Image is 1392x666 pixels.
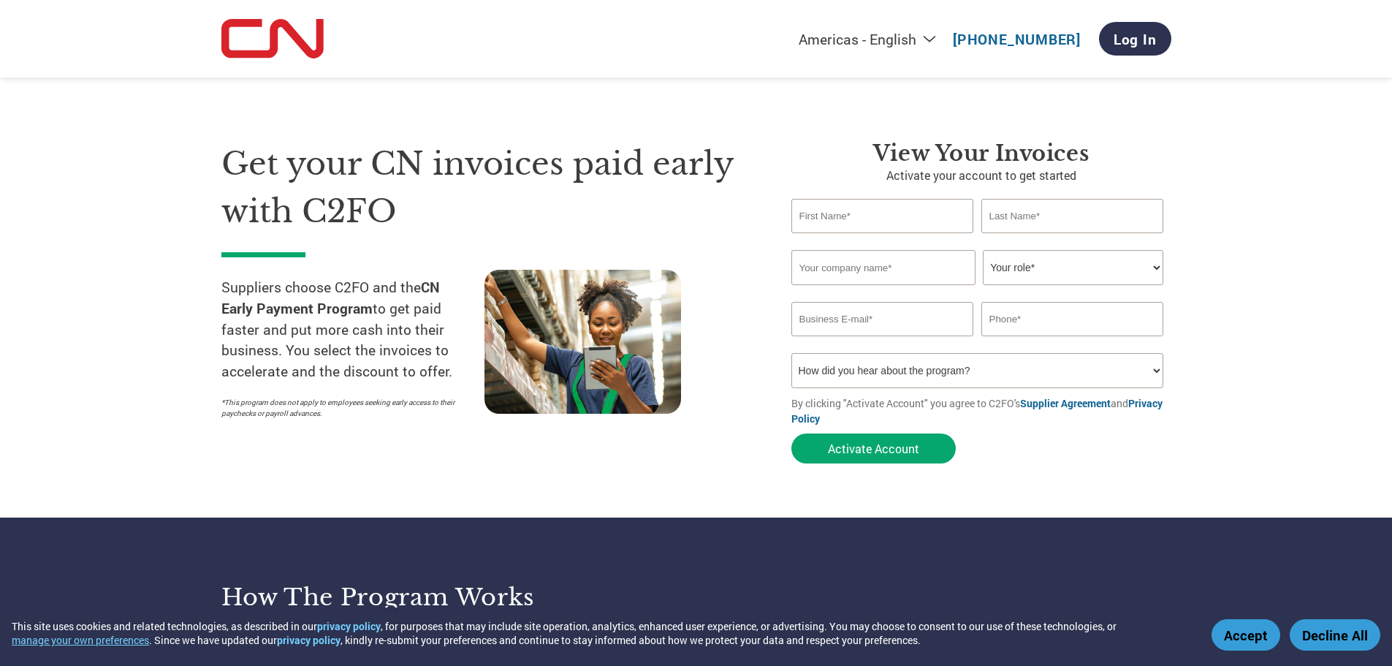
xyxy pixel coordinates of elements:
h1: Get your CN invoices paid early with C2FO [221,140,748,235]
div: Inavlid Phone Number [981,338,1164,347]
p: Activate your account to get started [791,167,1171,184]
div: Inavlid Email Address [791,338,974,347]
select: Title/Role [983,250,1163,285]
a: privacy policy [277,633,341,647]
div: Invalid last name or last name is too long [981,235,1164,244]
a: Privacy Policy [791,396,1163,425]
a: [PHONE_NUMBER] [953,30,1081,48]
input: Last Name* [981,199,1164,233]
p: Suppliers choose C2FO and the to get paid faster and put more cash into their business. You selec... [221,277,484,382]
button: Accept [1212,619,1280,651]
a: Supplier Agreement [1020,396,1111,410]
button: Activate Account [791,434,956,463]
img: supply chain worker [484,270,681,414]
input: Invalid Email format [791,302,974,336]
h3: How the program works [221,583,678,612]
button: Decline All [1290,619,1380,651]
input: First Name* [791,199,974,233]
a: Log In [1099,22,1171,56]
p: *This program does not apply to employees seeking early access to their paychecks or payroll adva... [221,397,470,419]
p: By clicking "Activate Account" you agree to C2FO's and [791,396,1171,426]
button: manage your own preferences [12,633,149,647]
h3: View Your Invoices [791,140,1171,167]
input: Your company name* [791,250,975,285]
img: CN [221,19,324,59]
div: This site uses cookies and related technologies, as described in our , for purposes that may incl... [12,619,1190,647]
strong: CN Early Payment Program [221,278,440,317]
div: Invalid first name or first name is too long [791,235,974,244]
a: privacy policy [317,619,381,633]
input: Phone* [981,302,1164,336]
div: Invalid company name or company name is too long [791,287,1164,296]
